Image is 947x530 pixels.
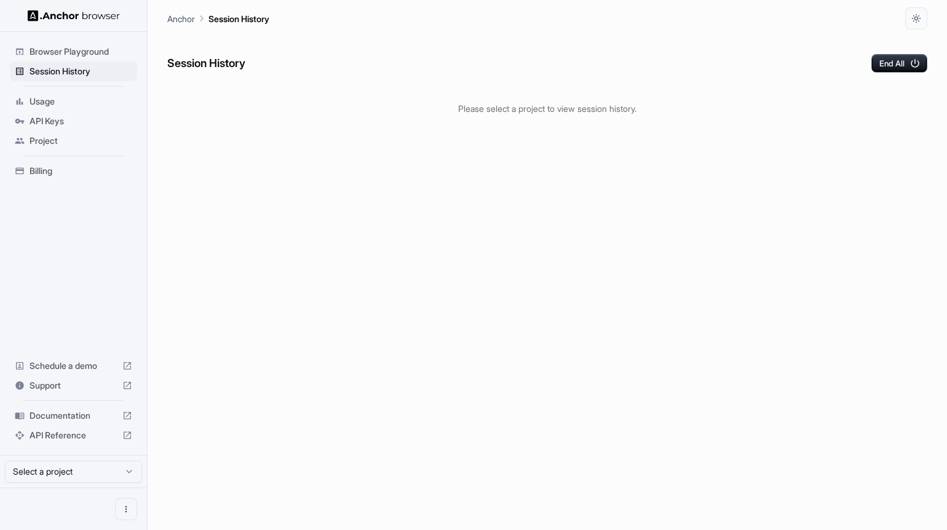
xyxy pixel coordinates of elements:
[167,55,245,73] h6: Session History
[30,45,132,58] span: Browser Playground
[30,95,132,108] span: Usage
[10,92,137,111] div: Usage
[10,61,137,81] div: Session History
[30,115,132,127] span: API Keys
[10,111,137,131] div: API Keys
[10,376,137,395] div: Support
[871,54,927,73] button: End All
[208,12,269,25] p: Session History
[167,102,927,115] p: Please select a project to view session history.
[10,425,137,445] div: API Reference
[10,161,137,181] div: Billing
[30,135,132,147] span: Project
[30,429,117,441] span: API Reference
[10,356,137,376] div: Schedule a demo
[30,379,117,392] span: Support
[10,42,137,61] div: Browser Playground
[167,12,195,25] p: Anchor
[30,65,132,77] span: Session History
[28,10,120,22] img: Anchor Logo
[30,409,117,422] span: Documentation
[167,12,269,25] nav: breadcrumb
[30,165,132,177] span: Billing
[115,498,137,520] button: Open menu
[10,131,137,151] div: Project
[10,406,137,425] div: Documentation
[30,360,117,372] span: Schedule a demo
